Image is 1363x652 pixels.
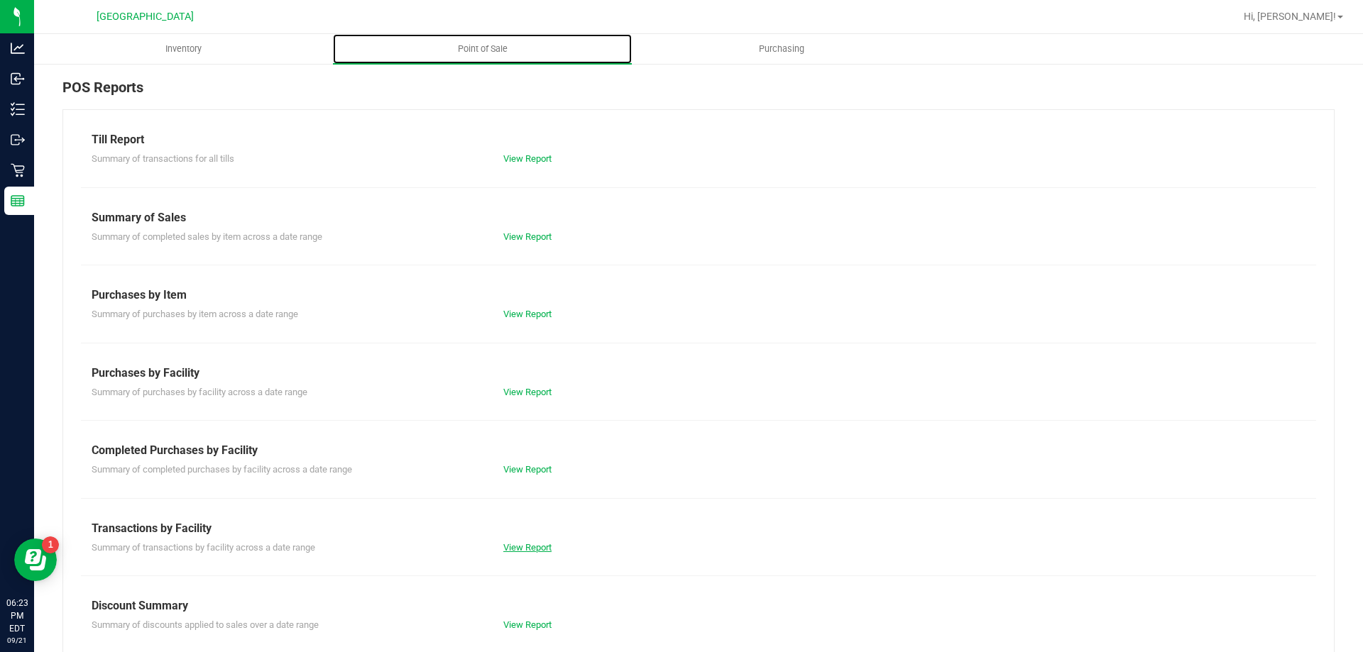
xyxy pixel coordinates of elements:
span: Summary of completed purchases by facility across a date range [92,464,352,475]
div: Purchases by Item [92,287,1305,304]
div: Transactions by Facility [92,520,1305,537]
iframe: Resource center [14,538,57,581]
span: Summary of transactions by facility across a date range [92,542,315,553]
span: Summary of discounts applied to sales over a date range [92,619,319,630]
div: Summary of Sales [92,209,1305,226]
span: Hi, [PERSON_NAME]! [1244,11,1336,22]
inline-svg: Retail [11,163,25,177]
a: Inventory [34,34,333,64]
div: Completed Purchases by Facility [92,442,1305,459]
iframe: Resource center unread badge [42,536,59,553]
div: Purchases by Facility [92,365,1305,382]
inline-svg: Inbound [11,72,25,86]
span: [GEOGRAPHIC_DATA] [97,11,194,23]
p: 09/21 [6,635,28,646]
a: Point of Sale [333,34,632,64]
span: Inventory [146,43,221,55]
span: Summary of completed sales by item across a date range [92,231,322,242]
a: View Report [503,464,552,475]
a: Purchasing [632,34,931,64]
inline-svg: Analytics [11,41,25,55]
span: Purchasing [740,43,823,55]
a: View Report [503,542,552,553]
a: View Report [503,309,552,319]
div: Till Report [92,131,1305,148]
inline-svg: Reports [11,194,25,208]
a: View Report [503,619,552,630]
a: View Report [503,153,552,164]
p: 06:23 PM EDT [6,597,28,635]
inline-svg: Outbound [11,133,25,147]
span: Summary of purchases by facility across a date range [92,387,307,397]
a: View Report [503,231,552,242]
span: Summary of transactions for all tills [92,153,234,164]
inline-svg: Inventory [11,102,25,116]
div: POS Reports [62,77,1335,109]
div: Discount Summary [92,597,1305,614]
a: View Report [503,387,552,397]
span: Summary of purchases by item across a date range [92,309,298,319]
span: Point of Sale [439,43,527,55]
